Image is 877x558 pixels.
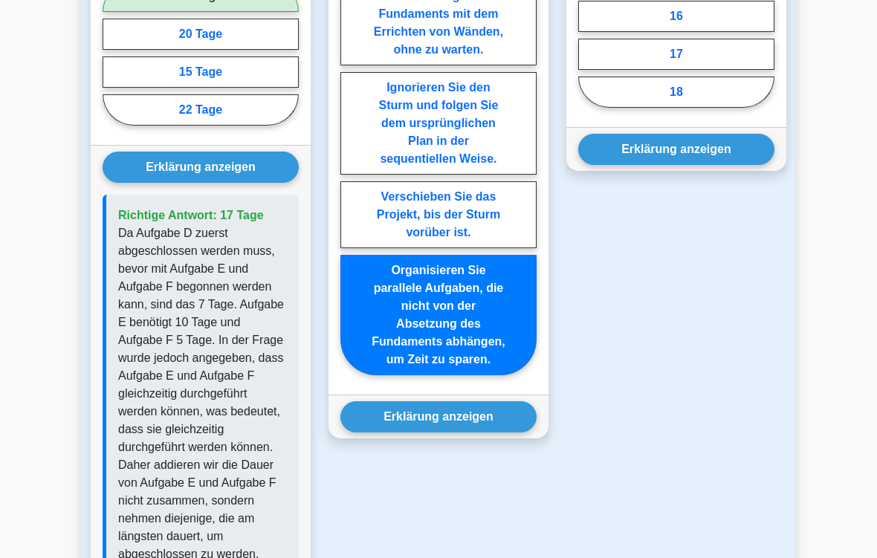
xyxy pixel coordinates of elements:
[340,255,537,375] label: Organisieren Sie parallele Aufgaben, die nicht von der Absetzung des Fundaments abhängen, um Zeit...
[340,181,537,248] label: Verschieben Sie das Projekt, bis der Sturm vorüber ist.
[103,19,299,50] label: 20 Tage
[578,77,774,108] label: 18
[103,94,299,126] label: 22 Tage
[118,209,264,221] span: Richtige Antwort: 17 Tage
[578,39,774,70] label: 17
[103,56,299,88] label: 15 Tage
[103,152,299,183] button: Erklärung anzeigen
[578,134,774,165] button: Erklärung anzeigen
[340,401,537,432] button: Erklärung anzeigen
[578,1,774,32] label: 16
[340,72,537,175] label: Ignorieren Sie den Sturm und folgen Sie dem ursprünglichen Plan in der sequentiellen Weise.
